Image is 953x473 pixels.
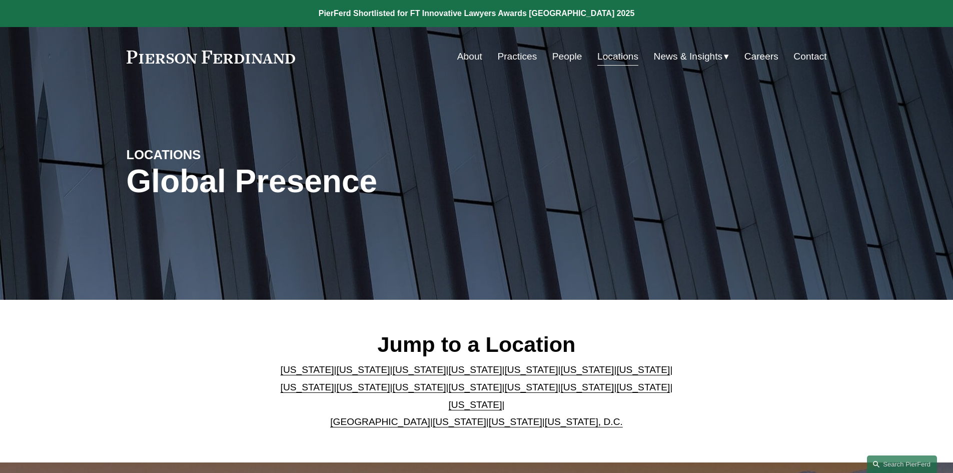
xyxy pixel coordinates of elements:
[504,382,558,392] a: [US_STATE]
[504,364,558,375] a: [US_STATE]
[281,364,334,375] a: [US_STATE]
[597,47,638,66] a: Locations
[330,416,430,427] a: [GEOGRAPHIC_DATA]
[127,163,593,200] h1: Global Presence
[337,382,390,392] a: [US_STATE]
[127,147,302,163] h4: LOCATIONS
[497,47,537,66] a: Practices
[744,47,778,66] a: Careers
[433,416,486,427] a: [US_STATE]
[449,364,502,375] a: [US_STATE]
[545,416,623,427] a: [US_STATE], D.C.
[654,48,723,66] span: News & Insights
[272,331,681,357] h2: Jump to a Location
[560,382,614,392] a: [US_STATE]
[457,47,482,66] a: About
[552,47,582,66] a: People
[489,416,542,427] a: [US_STATE]
[393,364,446,375] a: [US_STATE]
[793,47,826,66] a: Contact
[560,364,614,375] a: [US_STATE]
[867,455,937,473] a: Search this site
[393,382,446,392] a: [US_STATE]
[449,399,502,410] a: [US_STATE]
[616,364,670,375] a: [US_STATE]
[616,382,670,392] a: [US_STATE]
[337,364,390,375] a: [US_STATE]
[272,361,681,430] p: | | | | | | | | | | | | | | | | | |
[449,382,502,392] a: [US_STATE]
[654,47,729,66] a: folder dropdown
[281,382,334,392] a: [US_STATE]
